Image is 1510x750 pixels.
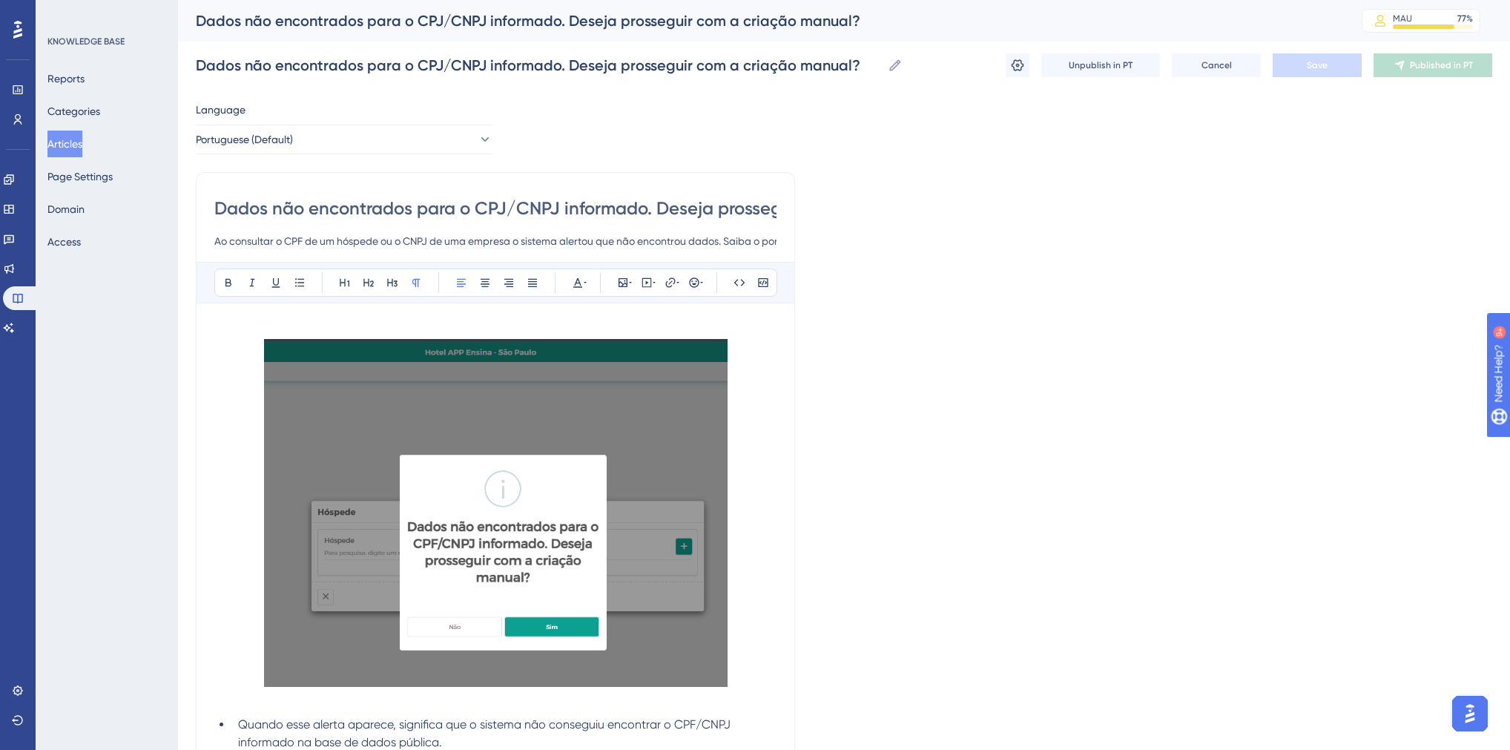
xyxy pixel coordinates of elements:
[1457,13,1473,24] div: 77 %
[47,98,100,125] button: Categories
[196,125,492,154] button: Portuguese (Default)
[196,10,1325,31] div: Dados não encontrados para o CPJ/CNPJ informado. Deseja prosseguir com a criação manual?
[47,228,81,255] button: Access
[1201,59,1232,71] span: Cancel
[1041,53,1160,77] button: Unpublish in PT
[47,131,82,157] button: Articles
[1393,13,1412,24] div: MAU
[35,4,93,22] span: Need Help?
[47,36,125,47] div: KNOWLEDGE BASE
[1307,59,1328,71] span: Save
[1374,53,1492,77] button: Published in PT
[214,197,777,220] input: Article Title
[47,65,85,92] button: Reports
[1410,59,1473,71] span: Published in PT
[196,131,293,148] span: Portuguese (Default)
[238,717,733,749] span: Quando esse alerta aparece, significa que o sistema não conseguiu encontrar o CPF/CNPJ informado ...
[1273,53,1362,77] button: Save
[1172,53,1261,77] button: Cancel
[196,101,245,119] span: Language
[47,163,113,190] button: Page Settings
[1069,59,1132,71] span: Unpublish in PT
[1448,691,1492,736] iframe: UserGuiding AI Assistant Launcher
[214,232,777,250] input: Article Description
[196,55,882,76] input: Article Name
[101,7,110,19] div: 9+
[47,196,85,223] button: Domain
